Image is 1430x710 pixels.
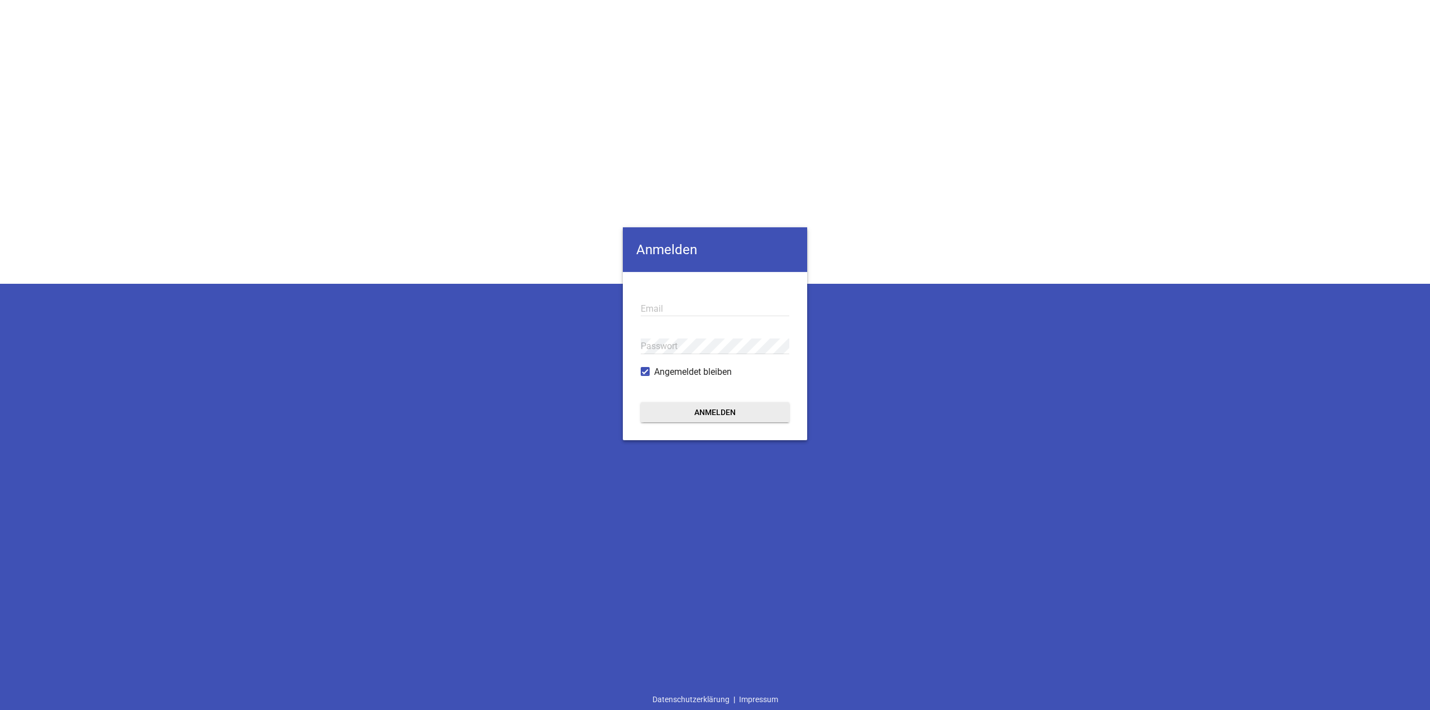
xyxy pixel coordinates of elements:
[649,689,782,710] div: |
[649,689,733,710] a: Datenschutzerklärung
[654,365,732,379] span: Angemeldet bleiben
[623,227,807,272] h4: Anmelden
[735,689,782,710] a: Impressum
[641,402,789,422] button: Anmelden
